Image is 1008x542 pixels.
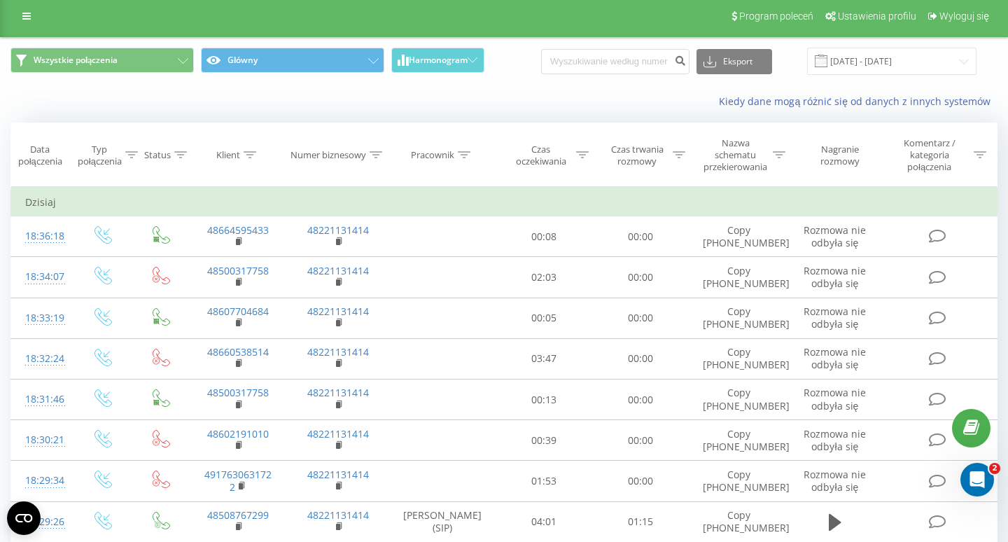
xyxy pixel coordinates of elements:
[391,48,484,73] button: Harmonogram
[25,223,59,250] div: 18:36:18
[216,149,240,161] div: Klient
[496,257,593,298] td: 02:03
[207,223,269,237] a: 48664595433
[689,216,789,257] td: Copy [PHONE_NUMBER]
[592,501,689,542] td: 01:15
[689,461,789,501] td: Copy [PHONE_NUMBER]
[960,463,994,496] iframe: Intercom live chat
[307,508,369,522] a: 48221131414
[207,508,269,522] a: 48508767299
[496,338,593,379] td: 03:47
[307,386,369,399] a: 48221131414
[592,420,689,461] td: 00:00
[10,48,194,73] button: Wszystkie połączenia
[25,263,59,291] div: 18:34:07
[605,144,669,167] div: Czas trwania rozmowy
[496,298,593,338] td: 00:05
[290,149,366,161] div: Numer biznesowy
[689,338,789,379] td: Copy [PHONE_NUMBER]
[25,305,59,332] div: 18:33:19
[989,463,1000,474] span: 2
[739,11,813,22] span: Program poleceń
[719,95,997,108] a: Kiedy dane mogą różnić się od danych z innych systemów
[204,468,272,494] a: 4917630631722
[307,427,369,440] a: 48221131414
[496,420,593,461] td: 00:39
[307,223,369,237] a: 48221131414
[939,11,989,22] span: Wyloguj się
[496,216,593,257] td: 00:08
[7,501,41,535] button: Open CMP widget
[804,386,866,412] span: Rozmowa nie odbyła się
[411,149,454,161] div: Pracownik
[25,508,59,536] div: 18:29:26
[25,426,59,454] div: 18:30:21
[801,144,878,167] div: Nagranie rozmowy
[496,380,593,420] td: 00:13
[689,420,789,461] td: Copy [PHONE_NUMBER]
[689,257,789,298] td: Copy [PHONE_NUMBER]
[25,345,59,373] div: 18:32:24
[509,144,573,167] div: Czas oczekiwania
[496,501,593,542] td: 04:01
[592,298,689,338] td: 00:00
[689,298,789,338] td: Copy [PHONE_NUMBER]
[888,137,970,173] div: Komentarz / kategoria połączenia
[804,264,866,290] span: Rozmowa nie odbyła się
[307,468,369,481] a: 48221131414
[701,137,769,173] div: Nazwa schematu przekierowania
[689,380,789,420] td: Copy [PHONE_NUMBER]
[804,223,866,249] span: Rozmowa nie odbyła się
[804,427,866,453] span: Rozmowa nie odbyła się
[207,264,269,277] a: 48500317758
[144,149,171,161] div: Status
[838,11,916,22] span: Ustawienia profilu
[409,55,468,65] span: Harmonogram
[307,345,369,359] a: 48221131414
[689,501,789,542] td: Copy [PHONE_NUMBER]
[804,468,866,494] span: Rozmowa nie odbyła się
[592,257,689,298] td: 00:00
[592,380,689,420] td: 00:00
[78,144,122,167] div: Typ połączenia
[207,345,269,359] a: 48660538514
[388,501,496,542] td: [PERSON_NAME] (SIP)
[496,461,593,501] td: 01:53
[34,55,118,66] span: Wszystkie połączenia
[804,305,866,331] span: Rozmowa nie odbyła się
[307,264,369,277] a: 48221131414
[25,386,59,413] div: 18:31:46
[201,48,384,73] button: Główny
[11,144,69,167] div: Data połączenia
[207,386,269,399] a: 48500317758
[592,338,689,379] td: 00:00
[25,467,59,494] div: 18:29:34
[307,305,369,318] a: 48221131414
[592,216,689,257] td: 00:00
[207,305,269,318] a: 48607704684
[11,188,997,216] td: Dzisiaj
[696,49,772,74] button: Eksport
[592,461,689,501] td: 00:00
[541,49,689,74] input: Wyszukiwanie według numeru
[804,345,866,371] span: Rozmowa nie odbyła się
[207,427,269,440] a: 48602191010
